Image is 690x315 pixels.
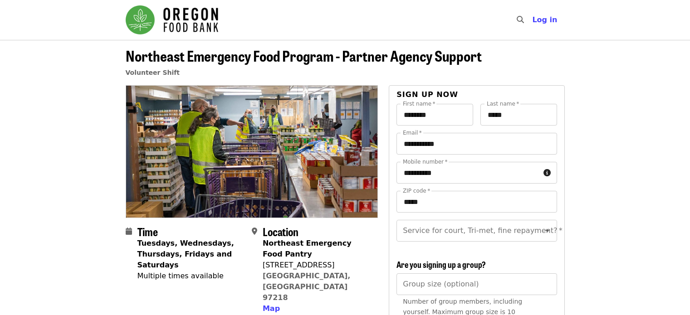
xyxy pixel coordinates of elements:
[517,15,524,24] i: search icon
[403,130,422,136] label: Email
[263,271,351,302] a: [GEOGRAPHIC_DATA], [GEOGRAPHIC_DATA] 97218
[396,258,486,270] span: Are you signing up a group?
[480,104,557,126] input: Last name
[263,303,280,314] button: Map
[532,15,557,24] span: Log in
[126,45,482,66] span: Northeast Emergency Food Program - Partner Agency Support
[487,101,519,107] label: Last name
[396,191,557,213] input: ZIP code
[137,271,245,281] div: Multiple times available
[252,227,257,236] i: map-marker-alt icon
[396,273,557,295] input: [object Object]
[403,188,430,194] label: ZIP code
[396,162,539,184] input: Mobile number
[126,5,218,34] img: Oregon Food Bank - Home
[126,86,378,217] img: Northeast Emergency Food Program - Partner Agency Support organized by Oregon Food Bank
[137,239,234,269] strong: Tuesdays, Wednesdays, Thursdays, Fridays and Saturdays
[263,260,371,271] div: [STREET_ADDRESS]
[403,101,436,107] label: First name
[263,223,299,239] span: Location
[396,90,458,99] span: Sign up now
[529,9,537,31] input: Search
[396,104,473,126] input: First name
[137,223,158,239] span: Time
[543,169,551,177] i: circle-info icon
[263,239,352,258] strong: Northeast Emergency Food Pantry
[525,11,564,29] button: Log in
[126,227,132,236] i: calendar icon
[541,224,554,237] button: Open
[396,133,557,155] input: Email
[403,159,447,165] label: Mobile number
[263,304,280,313] span: Map
[126,69,180,76] a: Volunteer Shift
